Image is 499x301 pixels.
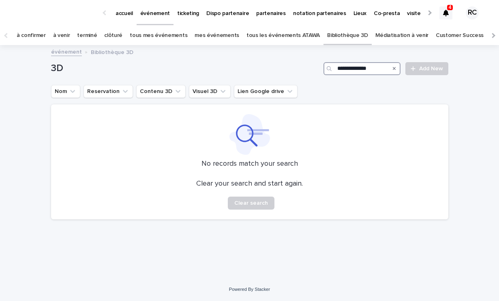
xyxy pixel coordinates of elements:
a: mes événements [195,26,239,45]
span: Clear search [234,200,268,206]
button: Contenu 3D [136,85,186,98]
a: Bibliothèque 3D [327,26,368,45]
button: Lien Google drive [234,85,298,98]
span: Add New [419,66,443,71]
h1: 3D [51,63,321,74]
div: RC [466,6,479,19]
a: tous les événements ATAWA [246,26,320,45]
a: Médiatisation à venir [375,26,429,45]
a: Add New [405,62,448,75]
button: Clear search [228,197,274,210]
p: Bibliothèque 3D [91,47,133,56]
p: Clear your search and start again. [196,180,303,188]
button: Visuel 3D [189,85,231,98]
a: à confirmer [17,26,46,45]
button: Nom [51,85,80,98]
a: Powered By Stacker [229,287,270,292]
a: tous mes événements [130,26,187,45]
img: Ls34BcGeRexTGTNfXpUC [16,5,95,21]
a: à venir [53,26,70,45]
a: terminé [77,26,97,45]
p: 4 [449,4,452,10]
a: événement [51,47,82,56]
div: 4 [439,6,452,19]
input: Search [323,62,400,75]
button: Reservation [84,85,133,98]
a: Customer Success [436,26,484,45]
a: clôturé [104,26,122,45]
p: No records match your search [61,160,439,169]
